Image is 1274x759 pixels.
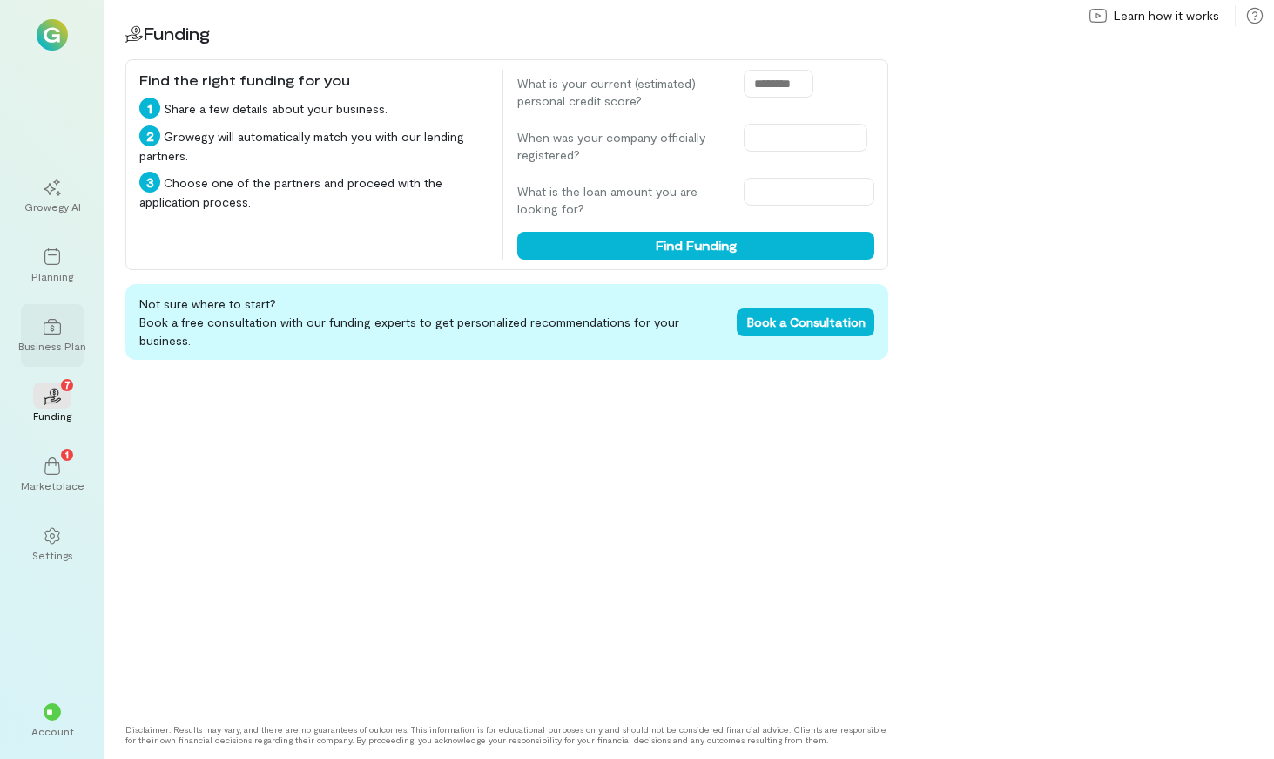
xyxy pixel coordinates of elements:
div: Find the right funding for you [139,70,489,91]
div: 2 [139,125,160,146]
a: Settings [21,513,84,576]
div: Not sure where to start? Book a free consultation with our funding experts to get personalized re... [125,284,888,360]
span: 7 [64,376,71,392]
div: Business Plan [18,339,86,353]
span: Learn how it works [1114,7,1219,24]
span: 1 [65,446,69,462]
div: Choose one of the partners and proceed with the application process. [139,172,489,211]
div: Share a few details about your business. [139,98,489,119]
a: Growegy AI [21,165,84,227]
div: Growegy will automatically match you with our lending partners. [139,125,489,165]
div: Funding [33,409,71,423]
div: 1 [139,98,160,119]
div: 3 [139,172,160,193]
span: Funding [143,23,210,44]
div: Planning [31,269,73,283]
a: Planning [21,234,84,297]
label: What is your current (estimated) personal credit score? [517,75,726,110]
button: Book a Consultation [737,308,874,336]
label: What is the loan amount you are looking for? [517,183,726,218]
a: Funding [21,374,84,437]
div: Settings [32,548,73,562]
a: Business Plan [21,304,84,367]
div: Account [31,724,74,738]
label: When was your company officially registered? [517,129,726,164]
div: Disclaimer: Results may vary, and there are no guarantees of outcomes. This information is for ed... [125,724,888,745]
div: Marketplace [21,478,84,492]
div: Growegy AI [24,200,81,213]
span: Book a Consultation [747,315,866,329]
a: Marketplace [21,444,84,506]
button: Find Funding [517,232,874,260]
